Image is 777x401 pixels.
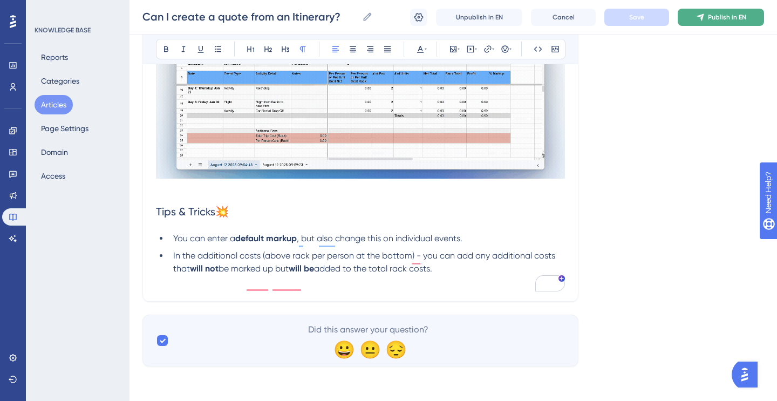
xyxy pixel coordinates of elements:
span: Need Help? [25,3,67,16]
div: KNOWLEDGE BASE [35,26,91,35]
button: Categories [35,71,86,91]
button: Cancel [531,9,596,26]
div: 😔 [385,341,403,358]
div: 😀 [333,341,351,358]
strong: will be [289,263,314,274]
button: Domain [35,142,74,162]
button: Page Settings [35,119,95,138]
button: Articles [35,95,73,114]
span: Did this answer your question? [308,323,428,336]
strong: default markup [235,233,297,243]
span: Cancel [553,13,575,22]
button: Unpublish in EN [436,9,522,26]
div: 😐 [359,341,377,358]
span: added to the total rack costs. [314,263,432,274]
button: Access [35,166,72,186]
span: Unpublish in EN [456,13,503,22]
span: Save [629,13,644,22]
span: You can enter a [173,233,235,243]
input: Article Name [142,9,358,24]
button: Save [604,9,669,26]
button: Reports [35,47,74,67]
span: be marked up but [219,263,289,274]
span: Keywords: Google sheet, google integration, generate a quote, built-in pricing formulas [173,276,516,287]
button: Publish in EN [678,9,764,26]
iframe: UserGuiding AI Assistant Launcher [732,358,764,391]
span: , but also change this on individual events. [297,233,462,243]
span: Publish in EN [708,13,746,22]
span: Tips & Tricks💥 [156,205,229,218]
span: In the additional costs (above rack per person at the bottom) - you can add any additional costs ... [173,250,557,274]
strong: will not [190,263,219,274]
